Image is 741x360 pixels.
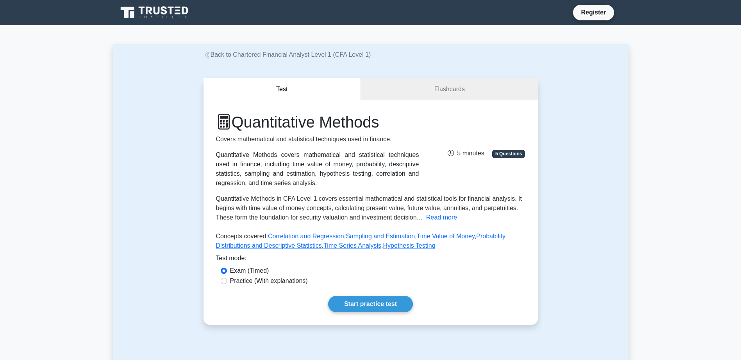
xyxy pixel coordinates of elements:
[383,242,436,249] a: Hypothesis Testing
[417,233,475,239] a: Time Value of Money
[230,266,269,275] label: Exam (Timed)
[361,78,537,101] a: Flashcards
[216,150,419,188] div: Quantitative Methods covers mathematical and statistical techniques used in finance, including ti...
[204,51,371,58] a: Back to Chartered Financial Analyst Level 1 (CFA Level 1)
[216,232,525,254] p: Concepts covered: , , , , ,
[216,254,525,266] div: Test mode:
[216,113,419,131] h1: Quantitative Methods
[328,296,413,312] a: Start practice test
[230,276,308,286] label: Practice (With explanations)
[426,213,457,222] button: Read more
[448,150,484,157] span: 5 minutes
[323,242,381,249] a: Time Series Analysis
[268,233,344,239] a: Correlation and Regression
[492,150,525,158] span: 5 Questions
[216,195,522,221] span: Quantitative Methods in CFA Level 1 covers essential mathematical and statistical tools for finan...
[346,233,415,239] a: Sampling and Estimation
[576,7,611,17] a: Register
[216,135,419,144] p: Covers mathematical and statistical techniques used in finance.
[204,78,361,101] button: Test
